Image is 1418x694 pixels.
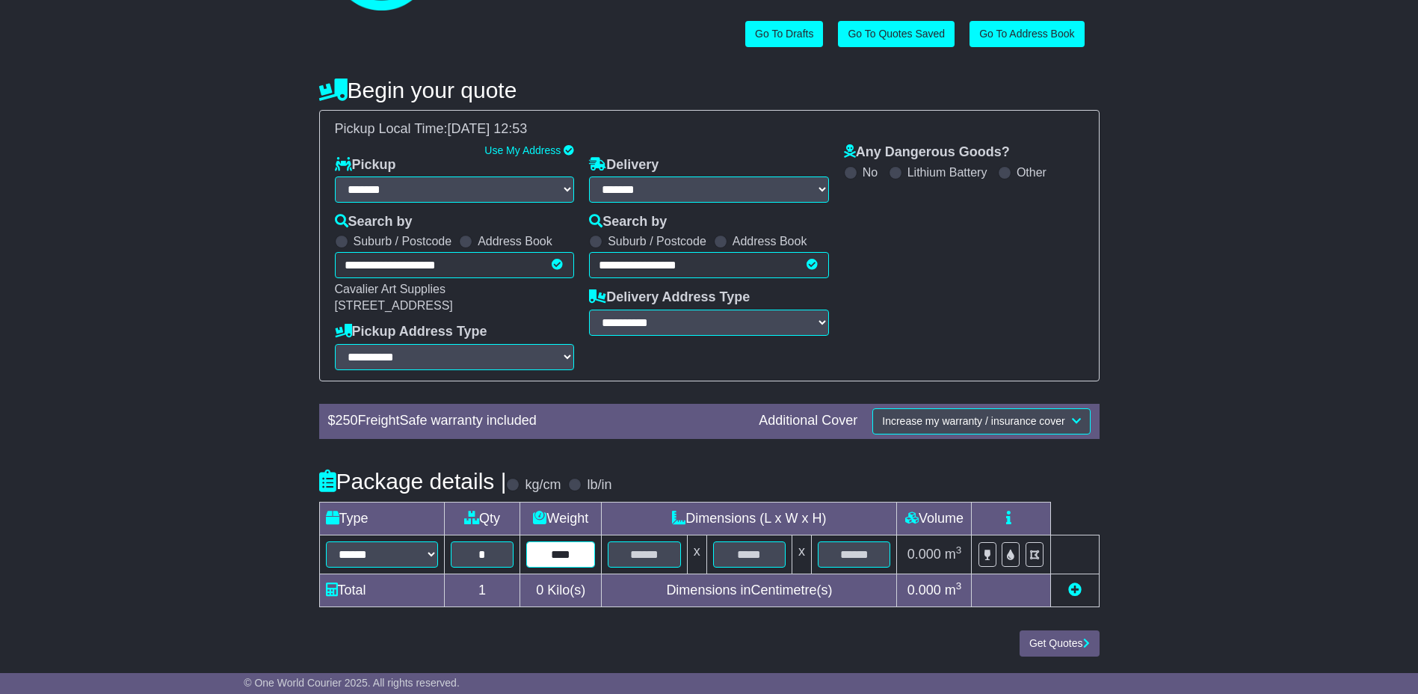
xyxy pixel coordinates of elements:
label: Pickup Address Type [335,324,487,340]
label: Lithium Battery [907,165,987,179]
span: [STREET_ADDRESS] [335,299,453,312]
a: Go To Quotes Saved [838,21,955,47]
a: Go To Drafts [745,21,823,47]
span: m [945,547,962,562]
label: kg/cm [525,477,561,494]
label: Any Dangerous Goods? [844,144,1010,161]
span: 0 [536,583,543,598]
h4: Package details | [319,469,507,494]
td: Dimensions in Centimetre(s) [602,574,897,607]
sup: 3 [956,544,962,556]
a: Add new item [1068,583,1082,598]
span: 0.000 [907,547,941,562]
label: Address Book [478,234,552,248]
span: m [945,583,962,598]
td: Weight [520,502,602,535]
span: Increase my warranty / insurance cover [882,415,1064,427]
span: [DATE] 12:53 [448,121,528,136]
sup: 3 [956,580,962,592]
label: Suburb / Postcode [608,234,706,248]
a: Use My Address [484,144,561,156]
td: Volume [897,502,972,535]
td: Type [319,502,444,535]
div: $ FreightSafe warranty included [321,413,752,429]
label: Address Book [733,234,807,248]
td: Dimensions (L x W x H) [602,502,897,535]
label: lb/in [587,477,611,494]
button: Increase my warranty / insurance cover [872,408,1090,434]
td: x [687,535,706,574]
div: Additional Cover [751,413,865,429]
button: Get Quotes [1020,630,1100,657]
label: Delivery Address Type [589,289,750,306]
label: Suburb / Postcode [354,234,452,248]
td: Qty [444,502,520,535]
span: Cavalier Art Supplies [335,283,446,295]
span: 250 [336,413,358,428]
td: Total [319,574,444,607]
span: 0.000 [907,583,941,598]
label: Pickup [335,157,396,173]
span: © One World Courier 2025. All rights reserved. [244,677,460,689]
td: Kilo(s) [520,574,602,607]
label: No [863,165,878,179]
label: Delivery [589,157,659,173]
div: Pickup Local Time: [327,121,1091,138]
td: x [792,535,812,574]
a: Go To Address Book [970,21,1084,47]
h4: Begin your quote [319,78,1100,102]
label: Search by [335,214,413,230]
td: 1 [444,574,520,607]
label: Other [1017,165,1046,179]
label: Search by [589,214,667,230]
